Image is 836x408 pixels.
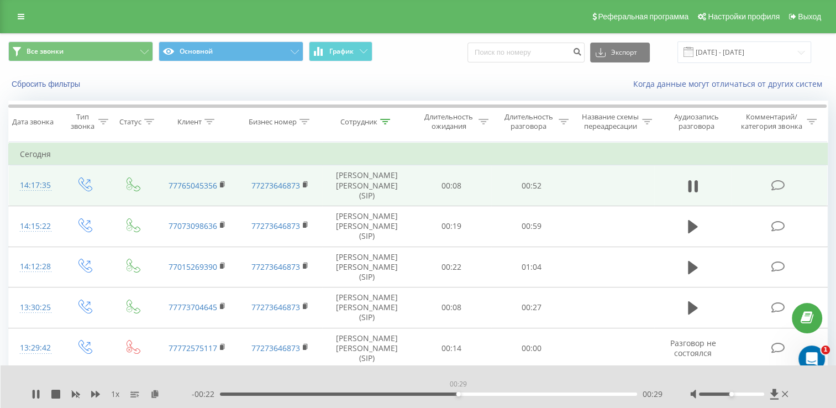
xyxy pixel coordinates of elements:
[159,41,303,61] button: Основной
[670,338,716,358] span: Разговор не состоялся
[501,112,556,131] div: Длительность разговора
[27,47,64,56] span: Все звонки
[729,392,734,396] div: Accessibility label
[329,48,354,55] span: График
[491,247,571,287] td: 01:04
[8,79,86,89] button: Сбросить фильтры
[340,117,377,127] div: Сотрудник
[412,165,492,206] td: 00:08
[119,117,141,127] div: Статус
[708,12,780,21] span: Настройки профиля
[322,165,412,206] td: [PERSON_NAME] [PERSON_NAME] (SIP)
[322,247,412,287] td: [PERSON_NAME] [PERSON_NAME] (SIP)
[322,328,412,369] td: [PERSON_NAME] [PERSON_NAME] (SIP)
[491,165,571,206] td: 00:52
[739,112,804,131] div: Комментарий/категория звонка
[798,12,821,21] span: Выход
[491,328,571,369] td: 00:00
[643,389,663,400] span: 00:29
[491,206,571,247] td: 00:59
[590,43,650,62] button: Экспорт
[20,337,49,359] div: 13:29:42
[581,112,639,131] div: Название схемы переадресации
[633,79,828,89] a: Когда данные могут отличаться от других систем
[665,112,729,131] div: Аудиозапись разговора
[169,180,217,191] a: 77765045356
[70,112,96,131] div: Тип звонка
[448,376,469,392] div: 00:29
[412,287,492,328] td: 00:08
[20,216,49,237] div: 14:15:22
[20,297,49,318] div: 13:30:25
[9,143,828,165] td: Сегодня
[8,41,153,61] button: Все звонки
[169,221,217,231] a: 77073098636
[422,112,476,131] div: Длительность ожидания
[177,117,202,127] div: Клиент
[598,12,688,21] span: Реферальная программа
[169,261,217,272] a: 77015269390
[821,346,830,354] span: 1
[169,302,217,312] a: 77773704645
[251,180,300,191] a: 77273646873
[251,343,300,353] a: 77273646873
[249,117,297,127] div: Бизнес номер
[20,175,49,196] div: 14:17:35
[322,287,412,328] td: [PERSON_NAME] [PERSON_NAME] (SIP)
[467,43,585,62] input: Поиск по номеру
[491,287,571,328] td: 00:27
[412,206,492,247] td: 00:19
[412,247,492,287] td: 00:22
[798,346,825,372] iframe: Intercom live chat
[169,343,217,353] a: 77772575117
[192,389,220,400] span: - 00:22
[309,41,372,61] button: График
[20,256,49,278] div: 14:12:28
[456,392,461,396] div: Accessibility label
[111,389,119,400] span: 1 x
[322,206,412,247] td: [PERSON_NAME] [PERSON_NAME] (SIP)
[251,221,300,231] a: 77273646873
[251,302,300,312] a: 77273646873
[251,261,300,272] a: 77273646873
[412,328,492,369] td: 00:14
[12,117,54,127] div: Дата звонка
